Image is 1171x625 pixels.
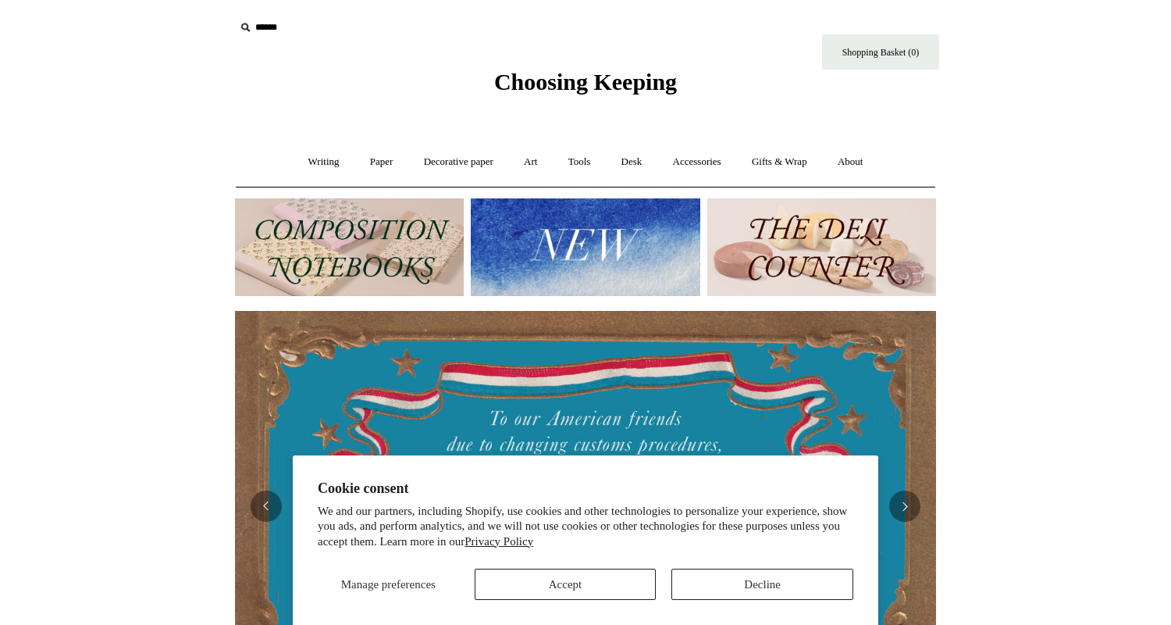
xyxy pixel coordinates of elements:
span: Manage preferences [341,578,436,591]
a: Tools [554,141,605,183]
a: Gifts & Wrap [738,141,821,183]
a: Accessories [659,141,735,183]
button: Accept [475,569,657,600]
a: Choosing Keeping [494,81,677,92]
h2: Cookie consent [318,480,853,497]
img: 202302 Composition ledgers.jpg__PID:69722ee6-fa44-49dd-a067-31375e5d54ec [235,198,464,296]
a: Paper [356,141,408,183]
a: Desk [607,141,657,183]
a: Art [510,141,551,183]
img: The Deli Counter [707,198,936,296]
a: Decorative paper [410,141,507,183]
img: New.jpg__PID:f73bdf93-380a-4a35-bcfe-7823039498e1 [471,198,699,296]
p: We and our partners, including Shopify, use cookies and other technologies to personalize your ex... [318,504,853,550]
a: Writing [294,141,354,183]
a: About [824,141,877,183]
a: Shopping Basket (0) [822,34,939,70]
a: Privacy Policy [464,535,533,548]
button: Previous [251,491,282,522]
span: Choosing Keeping [494,69,677,95]
button: Next [889,491,920,522]
button: Decline [671,569,853,600]
button: Manage preferences [318,569,459,600]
